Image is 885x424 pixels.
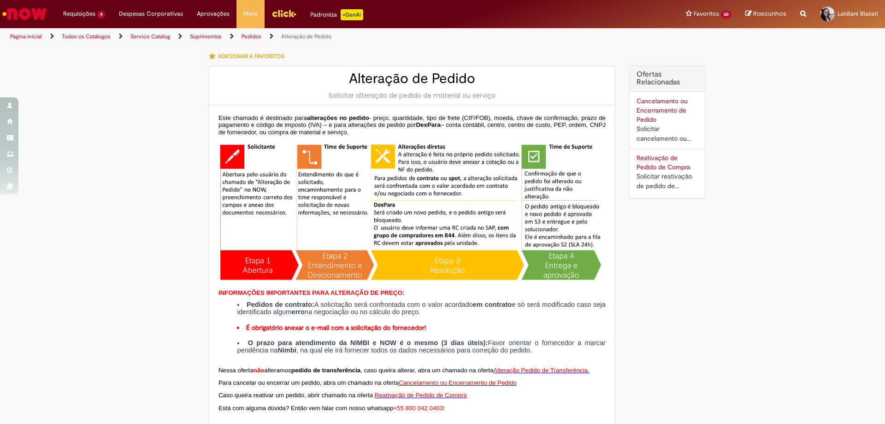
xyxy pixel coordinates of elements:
span: . [588,367,590,374]
span: Leidiani Biazati [838,10,878,18]
a: Reativação de Pedido de Compra [375,391,467,399]
span: Está com alguma dúvida? Então vem falar com nosso whatsapp [218,405,393,412]
button: Adicionar a Favoritos [209,47,289,66]
span: More [243,9,258,18]
span: 4 [97,11,105,18]
span: Aprovações [197,9,230,18]
span: – conta contábil, centro, centro de custo, PEP, ordem, CNPJ de fornecedor, ou compra de material ... [218,121,606,136]
div: Padroniza [310,9,363,20]
div: Ofertas Relacionadas [629,66,705,198]
div: Solicitar alteração de pedido de material ou serviço [218,91,606,100]
a: Suprimentos [190,33,222,40]
a: Página inicial [10,33,42,40]
a: Alteração de Pedido [281,33,331,40]
a: Rascunhos [745,10,786,18]
span: ! [443,405,445,412]
a: Reativação de Pedido de Compra [637,154,690,171]
span: Para cancelar ou encerrar um pedido, abra um chamado na oferta [218,379,399,386]
span: Despesas Corporativas [119,9,183,18]
span: Favoritos [694,9,719,18]
a: Service Catalog [130,33,170,40]
ul: Trilhas de página [7,28,583,45]
span: Requisições [63,9,95,18]
a: Pedidos [242,33,261,40]
strong: erro [292,308,305,316]
a: Alteração Pedido de Transferência [493,366,588,374]
li: A solicitação será confrontada com o valor acordado e só será modificado caso seja identificado a... [237,301,606,316]
strong: O prazo para atendimento da NIMBI e NOW é o mesmo (3 dias úteis): [248,339,488,346]
span: Adicionar a Favoritos [218,53,284,60]
strong: Pedidos de contrato: [247,301,314,308]
h2: Alteração de Pedido [218,71,606,86]
span: - preço, quantidade, tipo de frete (CIF/FOB), moeda, chave de confirmação, prazo de pagamento e c... [218,114,606,129]
strong: É obrigatório anexar o e-mail com a solicitação do fornecedor! [246,323,426,332]
img: click_logo_yellow_360x200.png [271,6,296,20]
img: ServiceNow [1,5,48,23]
a: Todos os Catálogos [62,33,111,40]
span: 60 [721,11,732,18]
span: Nessa oferta [218,367,254,374]
span: alteramos , caso queira alterar, abra um chamado na oferta [264,367,493,374]
p: +GenAi [341,9,363,20]
li: Favor orientar o fornecedor a marcar pendência na , na qual ele irá fornecer todos os dados neces... [237,340,606,354]
h2: Ofertas Relacionadas [637,71,698,87]
strong: Nimbi [277,346,296,354]
span: não [254,367,265,374]
span: Este chamado é destinado para [218,114,307,121]
span: Caso queira reativar um pedido, abrir chamado na oferta [218,392,373,399]
span: +55 800 042 0403 [393,405,443,412]
strong: pedido de transferência [291,367,360,374]
span: alterações no pedido [307,114,369,121]
div: Solicitar cancelamento ou encerramento de Pedido. [637,124,698,143]
div: Solicitar reativação de pedido de compra cancelado ou bloqueado. [637,172,698,191]
strong: em contrato [473,301,512,308]
span: Reativação de Pedido de Compra [375,392,467,399]
a: Cancelamento ou Encerramento de Pedido [637,97,688,124]
span: Cancelamento ou Encerramento de Pedido [399,379,517,386]
span: DexPara [416,121,440,128]
span: INFORMAÇÕES IMPORTANTES PARA ALTERAÇÃO DE PREÇO: [218,289,404,296]
a: Cancelamento ou Encerramento de Pedido [399,378,517,386]
span: Rascunhos [753,9,786,18]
